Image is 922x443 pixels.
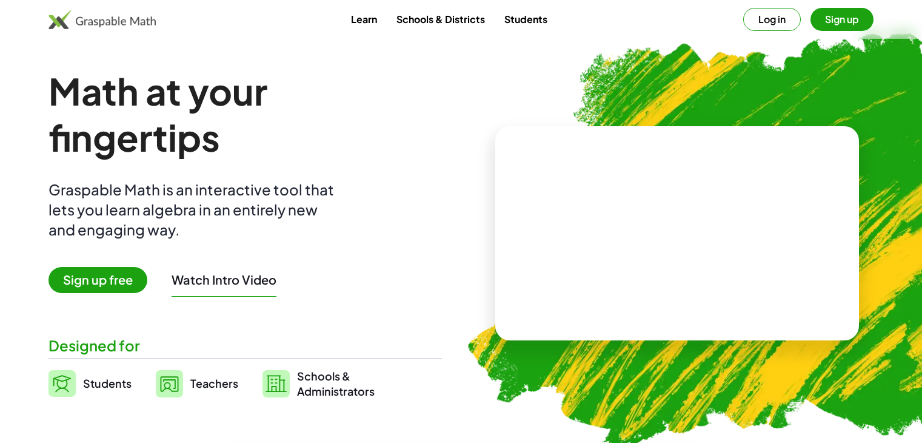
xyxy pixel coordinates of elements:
div: Designed for [48,336,442,356]
h1: Math at your fingertips [48,68,434,160]
div: Graspable Math is an interactive tool that lets you learn algebra in an entirely new and engaging... [48,180,339,240]
button: Sign up [810,8,874,31]
a: Students [48,368,132,399]
button: Watch Intro Video [172,272,276,288]
a: Schools &Administrators [262,368,375,399]
img: svg%3e [156,370,183,397]
span: Students [83,376,132,390]
a: Learn [341,8,387,30]
span: Schools & Administrators [297,368,375,399]
span: Sign up free [48,267,147,293]
video: What is this? This is dynamic math notation. Dynamic math notation plays a central role in how Gr... [586,188,768,279]
span: Teachers [190,376,238,390]
a: Teachers [156,368,238,399]
a: Schools & Districts [387,8,495,30]
img: svg%3e [262,370,290,397]
button: Log in [743,8,801,31]
img: svg%3e [48,370,76,397]
a: Students [495,8,557,30]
